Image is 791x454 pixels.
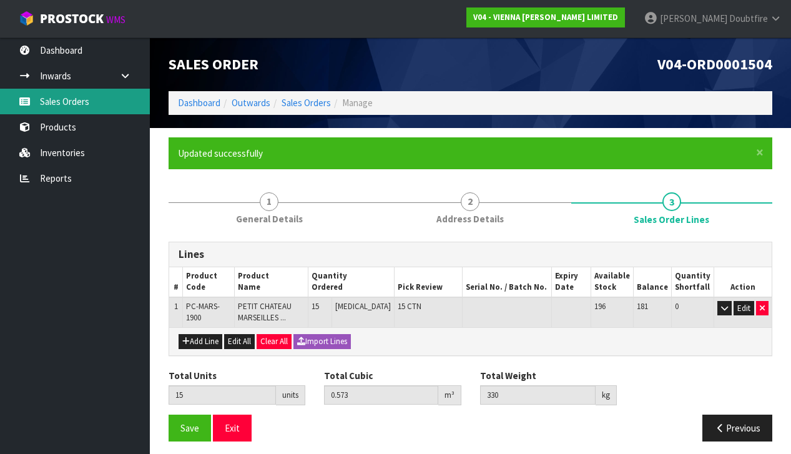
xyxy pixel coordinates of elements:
[169,369,217,382] label: Total Units
[178,147,263,159] span: Updated successfully
[224,334,255,349] button: Edit All
[236,212,303,225] span: General Details
[106,14,125,26] small: WMS
[169,267,183,297] th: #
[19,11,34,26] img: cube-alt.png
[657,54,772,74] span: V04-ORD0001504
[480,369,536,382] label: Total Weight
[552,267,591,297] th: Expiry Date
[40,11,104,27] span: ProStock
[169,415,211,442] button: Save
[633,267,671,297] th: Balance
[480,385,596,405] input: Total Weight
[394,267,462,297] th: Pick Review
[702,415,772,442] button: Previous
[342,97,373,109] span: Manage
[312,301,319,312] span: 15
[594,301,606,312] span: 196
[282,97,331,109] a: Sales Orders
[276,385,305,405] div: units
[756,144,764,161] span: ×
[180,422,199,434] span: Save
[324,369,373,382] label: Total Cubic
[238,301,292,323] span: PETIT CHATEAU MARSEILLES ...
[178,97,220,109] a: Dashboard
[324,385,438,405] input: Total Cubic
[436,212,504,225] span: Address Details
[637,301,648,312] span: 181
[260,192,278,211] span: 1
[257,334,292,349] button: Clear All
[308,267,394,297] th: Quantity Ordered
[213,415,252,442] button: Exit
[473,12,618,22] strong: V04 - VIENNA [PERSON_NAME] LIMITED
[438,385,461,405] div: m³
[461,192,479,211] span: 2
[660,12,727,24] span: [PERSON_NAME]
[662,192,681,211] span: 3
[174,301,178,312] span: 1
[232,97,270,109] a: Outwards
[179,334,222,349] button: Add Line
[183,267,235,297] th: Product Code
[169,54,258,74] span: Sales Order
[169,232,772,451] span: Sales Order Lines
[179,249,762,260] h3: Lines
[671,267,714,297] th: Quantity Shortfall
[335,301,391,312] span: [MEDICAL_DATA]
[398,301,421,312] span: 15 CTN
[462,267,551,297] th: Serial No. / Batch No.
[714,267,772,297] th: Action
[596,385,617,405] div: kg
[634,213,709,226] span: Sales Order Lines
[234,267,308,297] th: Product Name
[591,267,633,297] th: Available Stock
[169,385,276,405] input: Total Units
[729,12,768,24] span: Doubtfire
[734,301,754,316] button: Edit
[675,301,679,312] span: 0
[293,334,351,349] button: Import Lines
[186,301,220,323] span: PC-MARS-1900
